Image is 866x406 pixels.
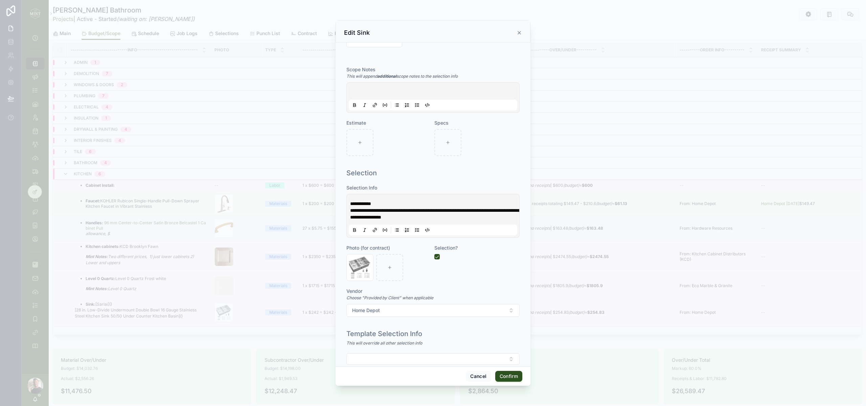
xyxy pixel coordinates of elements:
[346,74,458,79] em: This will append scope notes to the selection info
[495,371,522,382] button: Confirm
[344,29,370,37] h3: Edit Sink
[346,304,520,317] button: Select Button
[346,288,362,294] span: Vendor
[346,185,377,191] span: Selection Info
[346,245,390,251] span: Photo (for contract)
[346,353,520,365] button: Select Button
[434,120,449,126] span: Specs
[346,340,422,346] em: This will override all other selection info
[346,295,433,301] em: Choose "Provided by Client" when applicable
[377,74,396,79] strong: additional
[346,329,422,338] h1: Template Selection Info
[352,307,380,314] span: Home Depot
[346,168,377,178] h1: Selection
[346,67,375,72] span: Scope Notes
[434,245,458,251] span: Selection?
[346,120,366,126] span: Estimate
[466,371,491,382] button: Cancel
